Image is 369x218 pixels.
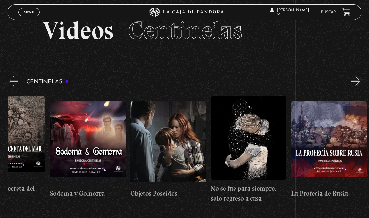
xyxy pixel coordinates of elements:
[24,10,34,14] span: Menu
[128,15,242,45] span: Centinelas
[291,189,367,199] h4: La Profecía de Rusia
[270,8,309,16] span: [PERSON_NAME]
[211,91,286,209] a: No se fue para siempre, sólo regresó a casa
[211,184,286,203] h4: No se fue para siempre, sólo regresó a casa
[321,10,336,14] a: Buscar
[130,91,206,209] a: Objetos Poseídos
[342,8,351,16] a: View your shopping cart
[50,189,126,199] h4: Sodoma y Gomorra
[22,16,37,20] span: Cerrar
[8,75,18,86] button: Previous
[130,189,206,199] h4: Objetos Poseídos
[26,79,69,85] h3: Centinelas
[50,91,126,209] a: Sodoma y Gomorra
[43,18,326,43] h2: Videos
[291,91,367,209] a: La Profecía de Rusia
[351,75,362,86] button: Next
